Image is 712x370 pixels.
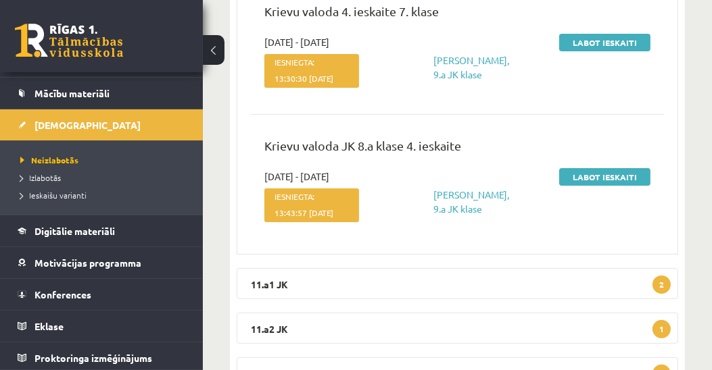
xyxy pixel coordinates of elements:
a: Neizlabotās [20,154,189,166]
span: 1 [652,320,671,338]
a: [DEMOGRAPHIC_DATA] [18,109,186,140]
a: Rīgas 1. Tālmācības vidusskola [15,24,123,57]
a: Mācību materiāli [18,78,186,109]
span: Ieskaišu varianti [20,190,87,201]
a: [PERSON_NAME], 9.a JK klase [433,188,509,215]
a: Eklase [18,311,186,342]
a: Labot ieskaiti [559,168,650,186]
span: Neizlabotās [20,155,78,165]
span: Iesniegta: [264,188,359,222]
span: Proktoringa izmēģinājums [34,352,152,364]
span: 13:30:30 [DATE] [275,74,333,83]
span: 2 [652,275,671,294]
span: Mācību materiāli [34,87,110,99]
span: [DATE] - [DATE] [264,169,329,184]
legend: 11.a1 JK [237,268,678,299]
span: Eklase [34,320,64,332]
a: [PERSON_NAME], 9.a JK klase [433,54,509,80]
p: Krievu valoda 4. ieskaite 7. klase [264,2,650,27]
span: [DATE] - [DATE] [264,35,329,49]
span: Izlabotās [20,172,61,183]
span: [DEMOGRAPHIC_DATA] [34,119,141,131]
a: Izlabotās [20,171,189,184]
span: 13:43:57 [DATE] [275,208,333,217]
span: Digitālie materiāli [34,225,115,237]
p: Krievu valoda JK 8.a klase 4. ieskaite [264,136,650,161]
span: Konferences [34,288,91,300]
a: Konferences [18,279,186,310]
a: Labot ieskaiti [559,34,650,51]
span: Motivācijas programma [34,257,141,269]
a: Ieskaišu varianti [20,189,189,201]
span: Iesniegta: [264,54,359,88]
a: Motivācijas programma [18,247,186,278]
legend: 11.a2 JK [237,313,678,344]
a: Digitālie materiāli [18,215,186,246]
